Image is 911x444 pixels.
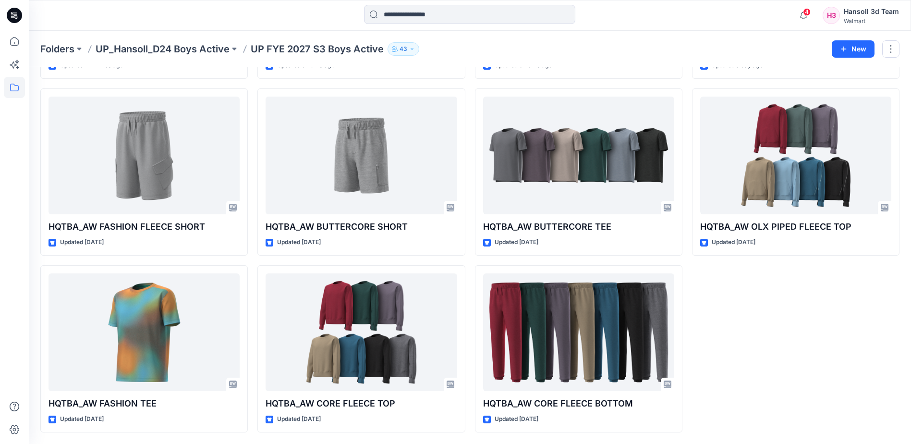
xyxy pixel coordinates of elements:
[712,237,755,247] p: Updated [DATE]
[96,42,230,56] a: UP_Hansoll_D24 Boys Active
[49,273,240,391] a: HQTBA_AW FASHION TEE
[266,397,457,410] p: HQTBA_AW CORE FLEECE TOP
[277,414,321,424] p: Updated [DATE]
[60,414,104,424] p: Updated [DATE]
[844,17,899,25] div: Walmart
[844,6,899,17] div: Hansoll 3d Team
[483,273,674,391] a: HQTBA_AW CORE FLEECE BOTTOM
[700,97,891,214] a: HQTBA_AW OLX PIPED FLEECE TOP
[266,97,457,214] a: HQTBA_AW BUTTERCORE SHORT
[823,7,840,24] div: H3
[49,220,240,234] p: HQTBA_AW FASHION FLEECE SHORT
[832,40,875,58] button: New
[700,220,891,234] p: HQTBA_AW OLX PIPED FLEECE TOP
[495,414,538,424] p: Updated [DATE]
[388,42,419,56] button: 43
[266,220,457,234] p: HQTBA_AW BUTTERCORE SHORT
[483,97,674,214] a: HQTBA_AW BUTTERCORE TEE
[49,397,240,410] p: HQTBA_AW FASHION TEE
[60,237,104,247] p: Updated [DATE]
[266,273,457,391] a: HQTBA_AW CORE FLEECE TOP
[495,237,538,247] p: Updated [DATE]
[483,220,674,234] p: HQTBA_AW BUTTERCORE TEE
[400,44,407,54] p: 43
[803,8,811,16] span: 4
[49,97,240,214] a: HQTBA_AW FASHION FLEECE SHORT
[277,237,321,247] p: Updated [DATE]
[483,397,674,410] p: HQTBA_AW CORE FLEECE BOTTOM
[40,42,74,56] a: Folders
[251,42,384,56] p: UP FYE 2027 S3 Boys Active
